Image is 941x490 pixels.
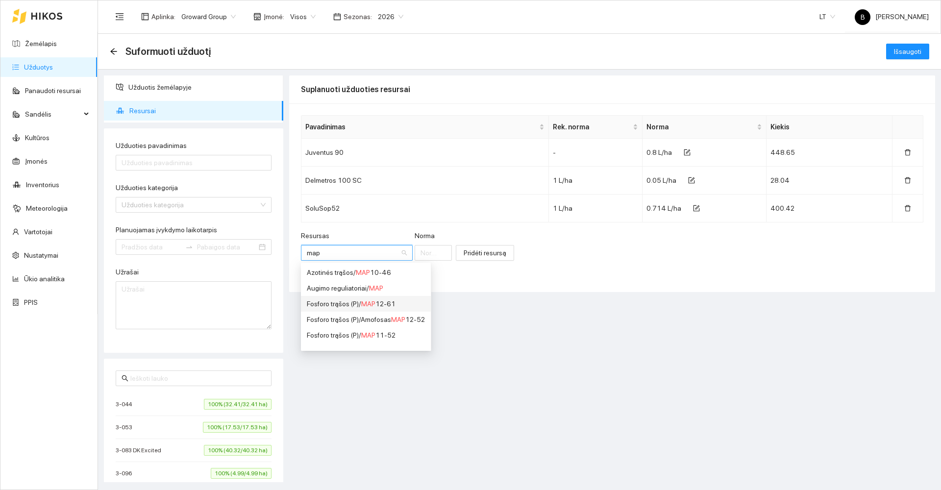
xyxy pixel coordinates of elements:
[307,245,400,260] input: Resursas
[301,75,923,103] div: Suplanuoti užduoties resursai
[896,200,919,216] button: delete
[25,157,48,165] a: Įmonės
[116,399,137,409] span: 3-044
[894,46,921,57] span: Išsaugoti
[549,139,642,167] td: -
[116,445,166,455] span: 3-083 DK Excited
[264,11,284,22] span: Įmonė :
[307,314,425,325] div: Fosforo trąšos (P) / Amofosas 12-52
[141,13,149,21] span: layout
[693,205,700,213] span: form
[456,245,514,261] button: Pridėti resursą
[115,12,124,21] span: menu-fold
[333,13,341,21] span: calendar
[767,167,892,195] td: 28.04
[361,331,375,339] span: MAP
[24,298,38,306] a: PPIS
[24,275,65,283] a: Ūkio analitika
[896,145,919,160] button: delete
[676,145,698,160] button: form
[185,243,193,251] span: swap-right
[307,267,425,278] div: Azotinės trąšos / 10-46
[204,399,272,410] span: 100% (32.41/32.41 ha)
[181,9,236,24] span: Groward Group
[116,267,139,277] label: Užrašai
[767,139,892,167] td: 448.65
[855,13,929,21] span: [PERSON_NAME]
[24,251,58,259] a: Nustatymai
[646,122,755,132] span: Norma
[415,231,435,241] label: Norma
[301,167,549,195] td: Delmetros 100 SC
[24,228,52,236] a: Vartotojai
[464,247,506,258] span: Pridėti resursą
[203,422,272,433] span: 100% (17.53/17.53 ha)
[904,205,911,213] span: delete
[129,101,275,121] span: Resursai
[646,204,681,212] span: 0.714 L/ha
[116,155,272,171] input: Užduoties pavadinimas
[646,148,672,156] span: 0.8 L/ha
[305,122,537,132] span: Pavadinimas
[307,283,425,294] div: Augimo reguliatoriai /
[904,149,911,157] span: delete
[122,375,128,382] span: search
[130,373,266,384] input: Ieškoti lauko
[116,468,137,478] span: 3-096
[369,284,383,292] span: MAP
[307,298,425,309] div: Fosforo trąšos (P) / 12-61
[110,48,118,55] span: arrow-left
[25,40,57,48] a: Žemėlapis
[116,422,137,432] span: 3-053
[25,134,50,142] a: Kultūros
[680,172,703,188] button: form
[646,176,676,184] span: 0.05 L/ha
[26,181,59,189] a: Inventorius
[685,200,708,216] button: form
[767,195,892,222] td: 400.42
[819,9,835,24] span: LT
[344,11,372,22] span: Sezonas :
[110,7,129,26] button: menu-fold
[549,195,642,222] td: 1 L/ha
[904,177,911,185] span: delete
[301,139,549,167] td: Juventus 90
[128,77,275,97] span: Užduotis žemėlapyje
[886,44,929,59] button: Išsaugoti
[116,225,217,235] label: Planuojamas įvykdymo laikotarpis
[391,316,405,323] span: MAP
[307,330,425,341] div: Fosforo trąšos (P) / 11-52
[253,13,261,21] span: shop
[301,116,549,139] th: this column's title is Pavadinimas,this column is sortable
[204,445,272,456] span: 100% (40.32/40.32 ha)
[767,116,892,139] th: Kiekis
[415,245,452,261] input: Norma
[125,44,211,59] span: Suformuoti užduotį
[211,468,272,479] span: 100% (4.99/4.99 ha)
[301,231,329,241] label: Resursas
[110,48,118,56] div: Atgal
[361,300,375,308] span: MAP
[185,243,193,251] span: to
[116,141,187,151] label: Užduoties pavadinimas
[688,177,695,185] span: form
[25,87,81,95] a: Panaudoti resursai
[122,197,259,212] input: Užduoties kategorija
[549,167,642,195] td: 1 L/ha
[290,9,316,24] span: Visos
[25,104,81,124] span: Sandėlis
[26,204,68,212] a: Meteorologija
[378,9,403,24] span: 2026
[301,195,549,222] td: SoluSop52
[553,122,630,132] span: Rek. norma
[643,116,767,139] th: this column's title is Norma,this column is sortable
[356,269,370,276] span: MAP
[116,183,178,193] label: Užduoties kategorija
[151,11,175,22] span: Aplinka :
[116,281,272,329] textarea: Užrašai
[549,116,642,139] th: this column's title is Rek. norma,this column is sortable
[197,242,257,252] input: Pabaigos data
[24,63,53,71] a: Užduotys
[896,172,919,188] button: delete
[861,9,865,25] span: B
